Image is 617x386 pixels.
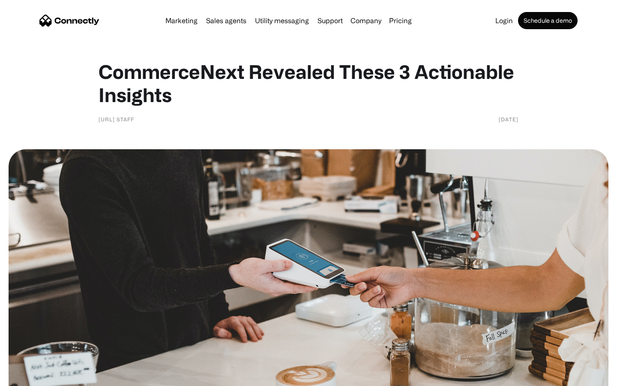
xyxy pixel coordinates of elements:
[350,15,381,27] div: Company
[314,17,346,24] a: Support
[499,115,518,124] div: [DATE]
[162,17,201,24] a: Marketing
[386,17,415,24] a: Pricing
[252,17,312,24] a: Utility messaging
[518,12,578,29] a: Schedule a demo
[99,115,134,124] div: [URL] Staff
[492,17,516,24] a: Login
[99,60,518,106] h1: CommerceNext Revealed These 3 Actionable Insights
[9,371,51,383] aside: Language selected: English
[203,17,250,24] a: Sales agents
[17,371,51,383] ul: Language list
